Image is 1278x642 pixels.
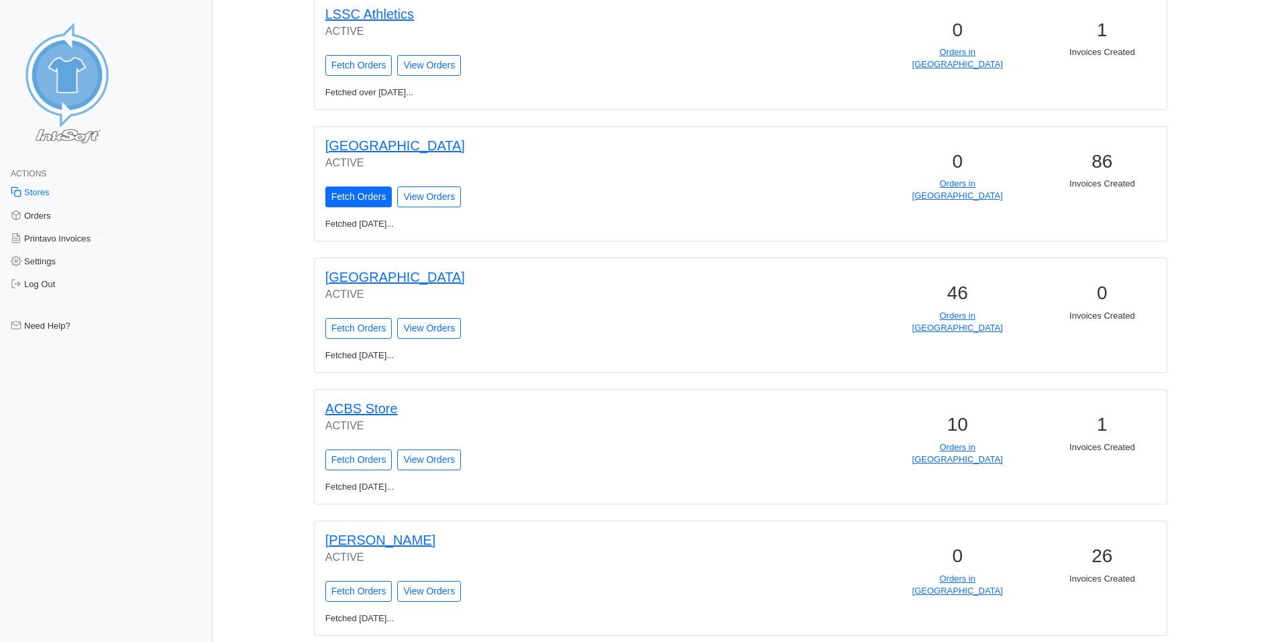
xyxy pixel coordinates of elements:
input: Fetch Orders [325,318,392,339]
input: Fetch Orders [325,186,392,207]
h3: 0 [893,545,1022,568]
p: Fetched [DATE]... [317,350,751,362]
p: Fetched [DATE]... [317,612,751,625]
a: Orders in [GEOGRAPHIC_DATA] [912,574,1003,596]
a: LSSC Athletics [325,7,414,21]
a: [GEOGRAPHIC_DATA] [325,138,465,153]
p: Fetched [DATE]... [317,481,751,493]
span: 12 [50,188,66,199]
h3: 0 [893,150,1022,173]
a: Orders in [GEOGRAPHIC_DATA] [912,311,1003,333]
a: Orders in [GEOGRAPHIC_DATA] [912,178,1003,201]
input: Fetch Orders [325,55,392,76]
h3: 0 [893,19,1022,42]
a: ACBS Store [325,401,398,416]
a: View Orders [397,581,461,602]
a: [GEOGRAPHIC_DATA] [325,270,465,284]
p: Invoices Created [1038,46,1167,58]
p: Invoices Created [1038,178,1167,190]
input: Fetch Orders [325,581,392,602]
a: View Orders [397,55,461,76]
a: View Orders [397,318,461,339]
p: Fetched over [DATE]... [317,87,751,99]
a: View Orders [397,449,461,470]
h6: ACTIVE [325,419,722,432]
h3: 0 [1038,282,1167,305]
input: Fetch Orders [325,449,392,470]
h3: 26 [1038,545,1167,568]
p: Invoices Created [1038,573,1167,585]
h3: 10 [893,413,1022,436]
h6: ACTIVE [325,551,722,564]
a: Orders in [GEOGRAPHIC_DATA] [912,47,1003,69]
a: Orders in [GEOGRAPHIC_DATA] [912,442,1003,464]
h3: 46 [893,282,1022,305]
p: Invoices Created [1038,310,1167,322]
h6: ACTIVE [325,288,722,301]
span: 295 [91,233,110,245]
h3: 1 [1038,413,1167,436]
h6: ACTIVE [325,25,722,38]
h6: ACTIVE [325,156,722,169]
h3: 1 [1038,19,1167,42]
span: Actions [11,169,46,178]
p: Invoices Created [1038,441,1167,453]
a: [PERSON_NAME] [325,533,435,547]
a: View Orders [397,186,461,207]
h3: 86 [1038,150,1167,173]
p: Fetched [DATE]... [317,218,751,230]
